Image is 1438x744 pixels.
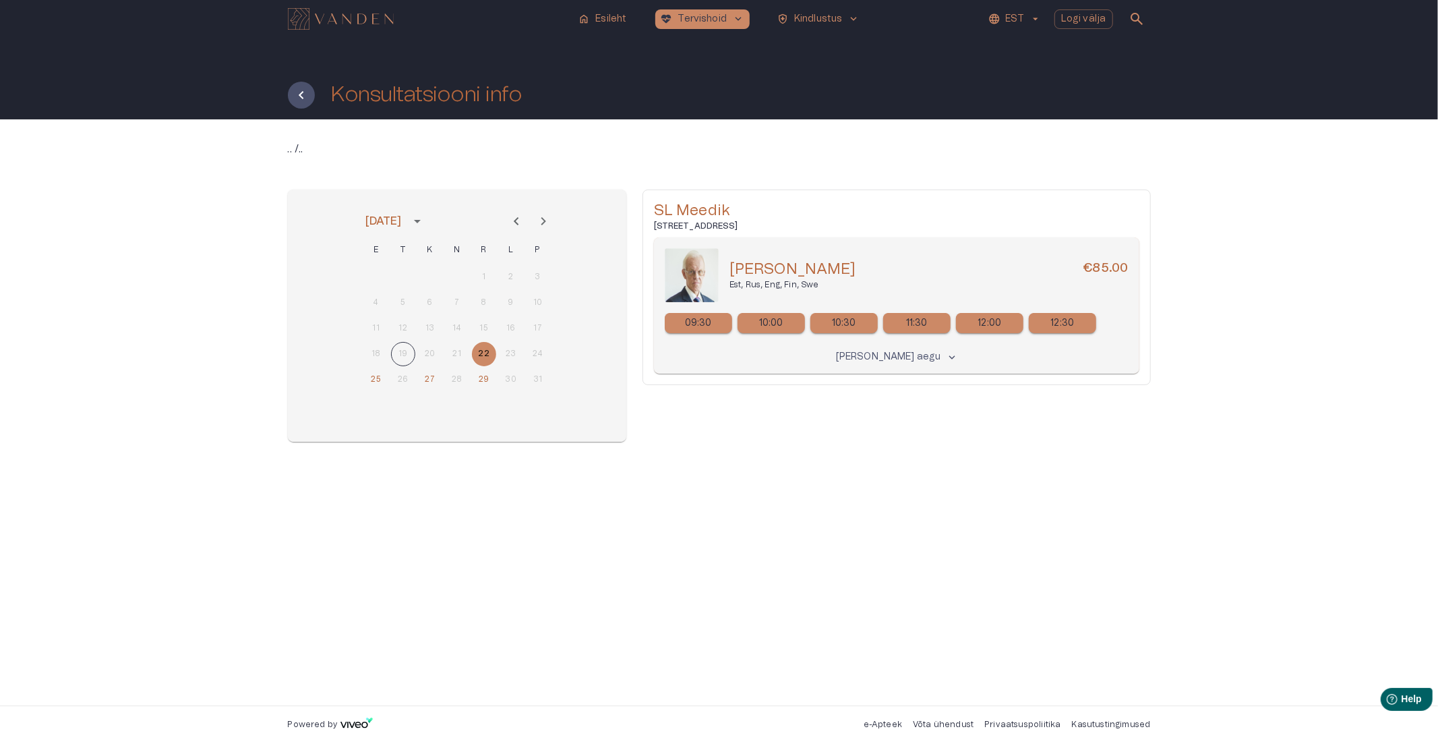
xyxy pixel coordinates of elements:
button: [PERSON_NAME] aegukeyboard_arrow_down [833,347,961,367]
button: Next month [530,208,557,235]
h5: SL Meedik [654,201,1139,221]
span: home [578,13,590,25]
p: 10:00 [759,316,783,331]
p: 12:30 [1051,316,1075,331]
button: EST [986,9,1044,29]
h1: Konsultatsiooni info [331,83,522,107]
button: calendar view is open, switch to year view [406,210,429,233]
button: Tagasi [288,82,315,109]
button: 29 [472,368,496,392]
p: Kindlustus [794,12,843,26]
p: Võta ühendust [913,719,973,731]
span: search [1129,11,1145,27]
h6: €85.00 [1083,260,1129,279]
img: 80.png [665,248,719,302]
span: keyboard_arrow_down [947,351,959,364]
span: ecg_heart [661,13,673,25]
span: neljapäev [445,237,469,264]
button: 25 [364,368,388,392]
p: [PERSON_NAME] aegu [836,350,941,364]
p: .. / .. [288,141,1151,157]
span: health_and_safety [777,13,789,25]
button: Logi välja [1054,9,1113,29]
span: kolmapäev [418,237,442,264]
p: Est, Rus, Eng, Fin, Swe [729,279,1129,291]
div: 12:30 [1029,313,1096,333]
div: 10:30 [810,313,878,333]
span: keyboard_arrow_down [732,13,744,25]
button: homeEsileht [572,9,633,29]
span: pühapäev [526,237,550,264]
p: Esileht [595,12,626,26]
span: laupäev [499,237,523,264]
a: Navigate to homepage [288,9,568,28]
a: Privaatsuspoliitika [984,720,1060,728]
p: 12:00 [978,316,1002,331]
a: Select new timeslot for rescheduling [1029,313,1096,333]
a: Select new timeslot for rescheduling [883,313,951,333]
button: open search modal [1124,5,1151,32]
button: health_and_safetyKindlustuskeyboard_arrow_down [771,9,866,29]
button: 22 [472,342,496,366]
div: 10:00 [738,313,805,333]
span: esmaspäev [364,237,388,264]
div: 11:30 [883,313,951,333]
span: teisipäev [391,237,415,264]
div: 12:00 [956,313,1023,333]
button: 27 [418,368,442,392]
a: Select new timeslot for rescheduling [738,313,805,333]
h6: [STREET_ADDRESS] [654,221,1139,232]
p: Logi välja [1061,12,1106,26]
span: reede [472,237,496,264]
iframe: Help widget launcher [1333,683,1438,720]
p: Powered by [288,719,338,731]
h5: [PERSON_NAME] [729,260,856,279]
a: Select new timeslot for rescheduling [810,313,878,333]
span: keyboard_arrow_down [848,13,860,25]
img: Vanden logo [288,8,394,30]
a: e-Apteek [864,720,902,728]
p: 11:30 [906,316,928,331]
p: 10:30 [832,316,856,331]
p: EST [1006,12,1024,26]
a: Select new timeslot for rescheduling [665,313,732,333]
a: Select new timeslot for rescheduling [956,313,1023,333]
div: 09:30 [665,313,732,333]
a: Kasutustingimused [1072,720,1151,728]
div: [DATE] [365,213,402,229]
p: 09:30 [685,316,712,331]
button: ecg_heartTervishoidkeyboard_arrow_down [655,9,750,29]
p: Tervishoid [678,12,727,26]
